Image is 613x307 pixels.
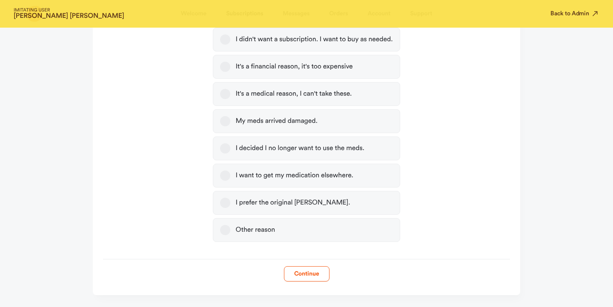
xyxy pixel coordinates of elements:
button: I didn't want a subscription. I want to buy as needed. [220,34,230,45]
strong: [PERSON_NAME] [PERSON_NAME] [14,13,124,20]
div: It's a medical reason, I can't take these. [235,90,352,98]
div: Other reason [235,226,275,234]
div: I want to get my medication elsewhere. [235,171,353,180]
div: It's a financial reason, it's too expensive [235,63,352,71]
button: I decided I no longer want to use the meds. [220,143,230,153]
button: My meds arrived damaged. [220,116,230,126]
div: My meds arrived damaged. [235,117,317,125]
button: Back to Admin [550,9,599,18]
div: I didn't want a subscription. I want to buy as needed. [235,35,392,44]
button: Continue [284,266,329,281]
div: I decided I no longer want to use the meds. [235,144,364,153]
button: I prefer the original [PERSON_NAME]. [220,198,230,208]
button: Other reason [220,225,230,235]
span: IMITATING USER [14,8,124,13]
button: I want to get my medication elsewhere. [220,171,230,181]
button: It's a medical reason, I can't take these. [220,89,230,99]
button: It's a financial reason, it's too expensive [220,62,230,72]
div: I prefer the original [PERSON_NAME]. [235,199,350,207]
